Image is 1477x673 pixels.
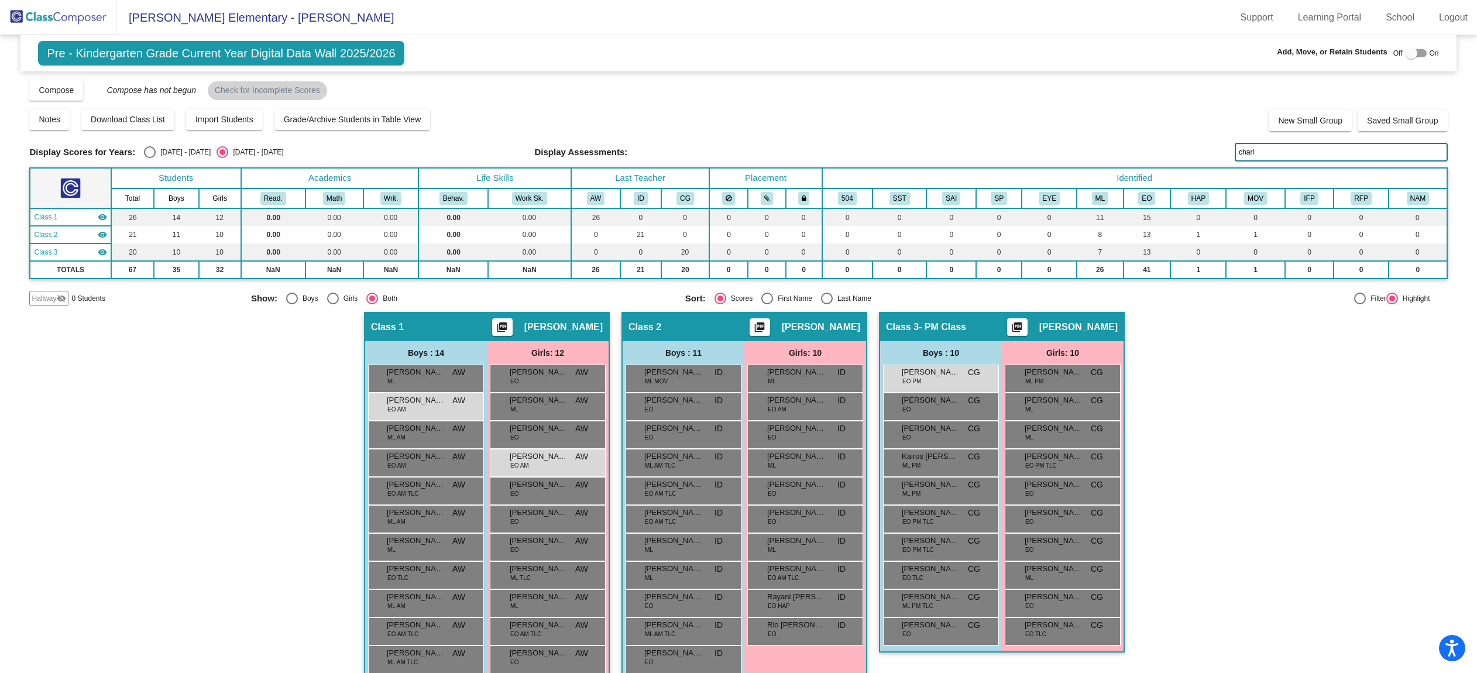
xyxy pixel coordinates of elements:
td: 26 [111,208,154,226]
span: AW [452,451,465,463]
td: TOTALS [30,261,111,279]
td: 0 [926,261,976,279]
th: Reclassified Fluent English Proficient [1334,188,1389,208]
span: [PERSON_NAME] [644,394,703,406]
td: 0 [926,226,976,243]
button: SST [889,192,910,205]
mat-icon: visibility [98,248,107,257]
td: 0 [873,226,927,243]
td: 0 [571,226,620,243]
td: 21 [620,226,661,243]
td: 11 [1077,208,1123,226]
td: 0 [1226,243,1284,261]
th: Student Study Team [873,188,927,208]
td: 67 [111,261,154,279]
button: SP [991,192,1007,205]
td: 7 [1077,243,1123,261]
td: 0 [1285,208,1334,226]
mat-radio-group: Select an option [685,293,1111,304]
mat-icon: picture_as_pdf [753,321,767,338]
td: 0.00 [363,208,419,226]
span: [PERSON_NAME] [782,321,860,333]
span: AW [452,479,465,491]
td: 0 [571,243,620,261]
button: 504 [838,192,857,205]
span: ML [387,377,396,386]
button: HAP [1188,192,1209,205]
td: Claudia Gallegos - PM Class [30,243,111,261]
td: 0 [786,226,822,243]
th: Moving Next Year [1226,188,1284,208]
th: Students [111,168,241,188]
button: Grade/Archive Students in Table View [274,109,431,130]
td: 0.00 [241,243,305,261]
button: NAM [1407,192,1429,205]
button: Work Sk. [512,192,547,205]
span: EO [902,405,911,414]
span: [PERSON_NAME] [767,366,826,378]
span: [PERSON_NAME] [PERSON_NAME] [1025,423,1083,434]
button: Read. [260,192,286,205]
span: Pre - Kindergarten Grade Current Year Digital Data Wall 2025/2026 [38,41,404,66]
td: 0 [1285,243,1334,261]
div: Boys : 11 [623,341,744,365]
th: Can Write Name Independently [1389,188,1447,208]
span: CG [968,366,980,379]
td: 0 [1389,243,1447,261]
td: 0 [976,208,1022,226]
span: Show: [251,293,277,304]
td: 0 [709,226,748,243]
span: EO [768,433,776,442]
div: Scores [726,293,753,304]
span: [PERSON_NAME] [510,366,568,378]
td: NaN [241,261,305,279]
span: ID [837,394,846,407]
th: Highly Attentive Parent [1170,188,1226,208]
td: 20 [111,243,154,261]
span: [PERSON_NAME] [387,394,445,406]
mat-radio-group: Select an option [144,146,283,158]
td: 0 [976,261,1022,279]
span: ML PM [1025,377,1043,386]
input: Search... [1235,143,1447,162]
div: Boys [298,293,318,304]
span: Download Class List [91,115,165,124]
button: CG [676,192,694,205]
span: [PERSON_NAME] [1025,366,1083,378]
span: EO [902,433,911,442]
div: Girls: 10 [1002,341,1124,365]
td: 15 [1124,208,1171,226]
th: Ilene DeLuna [620,188,661,208]
span: ML [1025,433,1033,442]
mat-chip: Check for Incomplete Scores [208,81,327,100]
a: Logout [1430,8,1477,27]
button: Compose [29,80,83,101]
td: 0 [1389,208,1447,226]
button: Print Students Details [1007,318,1028,336]
td: NaN [418,261,487,279]
td: 11 [154,226,198,243]
th: English Only, IFEP, LFEP [1124,188,1171,208]
span: 0 Students [72,293,105,304]
span: CG [1091,451,1103,463]
div: Boys : 10 [880,341,1002,365]
span: AW [452,366,465,379]
div: Girls [339,293,358,304]
td: 0 [1285,261,1334,279]
span: [PERSON_NAME] [1039,321,1118,333]
th: Keep with students [748,188,785,208]
span: ML [768,377,776,386]
span: EO [510,433,518,442]
a: Learning Portal [1289,8,1371,27]
span: CG [1091,394,1103,407]
td: 0 [822,208,873,226]
td: 0 [1022,208,1077,226]
td: 0 [786,243,822,261]
td: 0 [926,208,976,226]
td: 0 [976,243,1022,261]
td: 0 [1226,208,1284,226]
span: Compose [39,85,74,95]
td: 0 [1389,226,1447,243]
span: Hallway [32,293,56,304]
td: 26 [1077,261,1123,279]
